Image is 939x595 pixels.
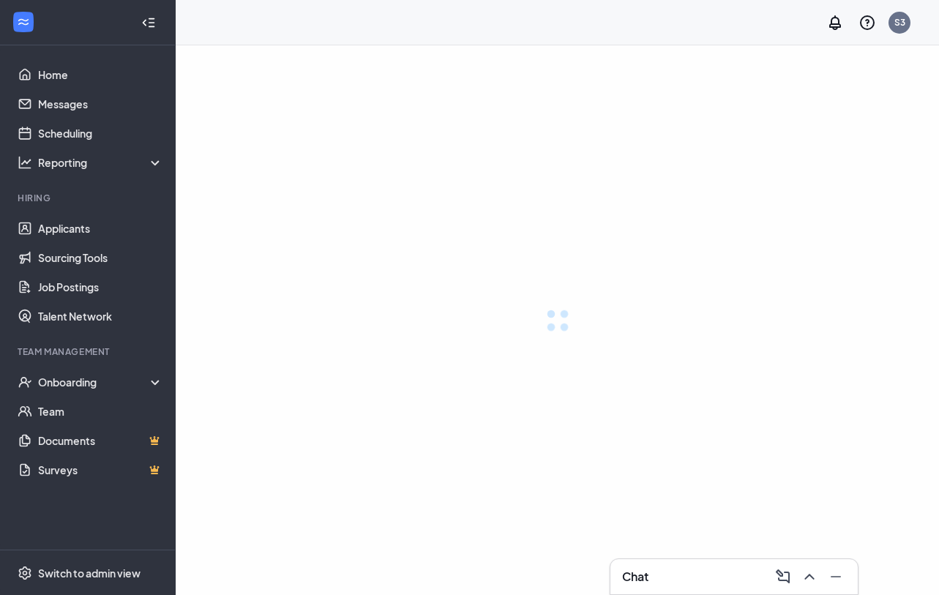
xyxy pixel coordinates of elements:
svg: Analysis [18,155,32,170]
a: Job Postings [38,272,163,302]
a: Scheduling [38,119,163,148]
div: Switch to admin view [38,566,141,580]
a: Applicants [38,214,163,243]
button: ComposeMessage [770,565,793,588]
button: ChevronUp [796,565,820,588]
a: Team [38,397,163,426]
div: Team Management [18,345,160,358]
a: Messages [38,89,163,119]
a: Home [38,60,163,89]
div: Onboarding [38,375,164,389]
svg: ChevronUp [801,568,818,585]
div: Reporting [38,155,164,170]
div: Hiring [18,192,160,204]
a: Sourcing Tools [38,243,163,272]
a: Talent Network [38,302,163,331]
svg: Notifications [826,14,844,31]
button: Minimize [823,565,846,588]
svg: ComposeMessage [774,568,792,585]
h3: Chat [622,569,648,585]
svg: QuestionInfo [858,14,876,31]
svg: Minimize [827,568,845,585]
svg: Settings [18,566,32,580]
div: S3 [894,16,905,29]
a: SurveysCrown [38,455,163,484]
svg: UserCheck [18,375,32,389]
svg: Collapse [141,15,156,30]
svg: WorkstreamLogo [16,15,31,29]
a: DocumentsCrown [38,426,163,455]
